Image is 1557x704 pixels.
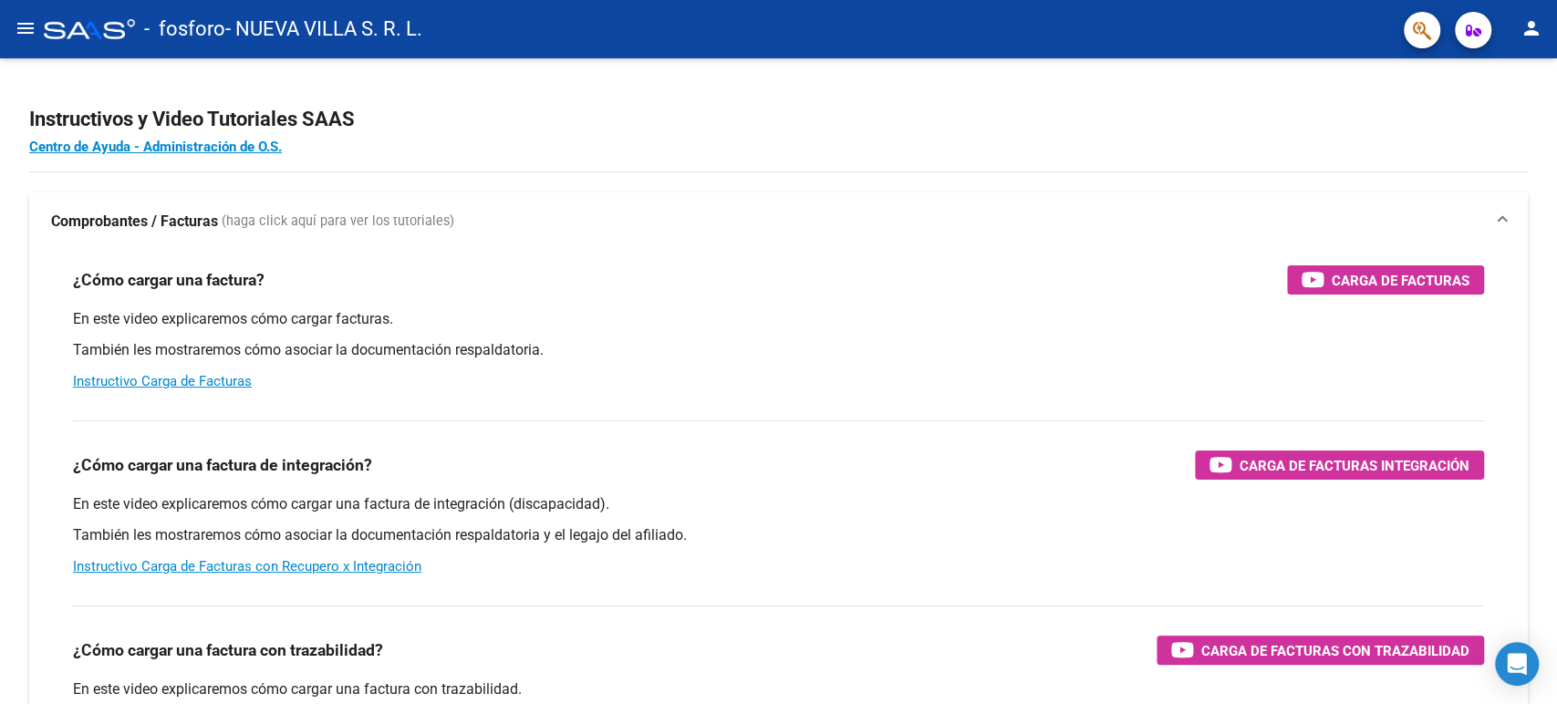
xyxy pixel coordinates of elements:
a: Instructivo Carga de Facturas [73,373,252,389]
span: (haga click aquí para ver los tutoriales) [222,212,454,232]
mat-expansion-panel-header: Comprobantes / Facturas (haga click aquí para ver los tutoriales) [29,192,1528,251]
h3: ¿Cómo cargar una factura? [73,267,265,293]
a: Instructivo Carga de Facturas con Recupero x Integración [73,558,421,575]
p: También les mostraremos cómo asociar la documentación respaldatoria. [73,340,1484,360]
strong: Comprobantes / Facturas [51,212,218,232]
a: Centro de Ayuda - Administración de O.S. [29,139,282,155]
h3: ¿Cómo cargar una factura de integración? [73,452,372,478]
button: Carga de Facturas con Trazabilidad [1157,636,1484,665]
button: Carga de Facturas Integración [1195,450,1484,480]
span: Carga de Facturas Integración [1240,454,1469,477]
p: También les mostraremos cómo asociar la documentación respaldatoria y el legajo del afiliado. [73,525,1484,545]
p: En este video explicaremos cómo cargar una factura de integración (discapacidad). [73,494,1484,514]
mat-icon: menu [15,17,36,39]
p: En este video explicaremos cómo cargar una factura con trazabilidad. [73,679,1484,699]
h3: ¿Cómo cargar una factura con trazabilidad? [73,637,383,663]
span: Carga de Facturas [1332,269,1469,292]
p: En este video explicaremos cómo cargar facturas. [73,309,1484,329]
span: - NUEVA VILLA S. R. L. [225,9,422,49]
mat-icon: person [1521,17,1542,39]
h2: Instructivos y Video Tutoriales SAAS [29,102,1528,137]
span: Carga de Facturas con Trazabilidad [1201,639,1469,662]
button: Carga de Facturas [1287,265,1484,295]
div: Open Intercom Messenger [1495,642,1539,686]
span: - fosforo [144,9,225,49]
